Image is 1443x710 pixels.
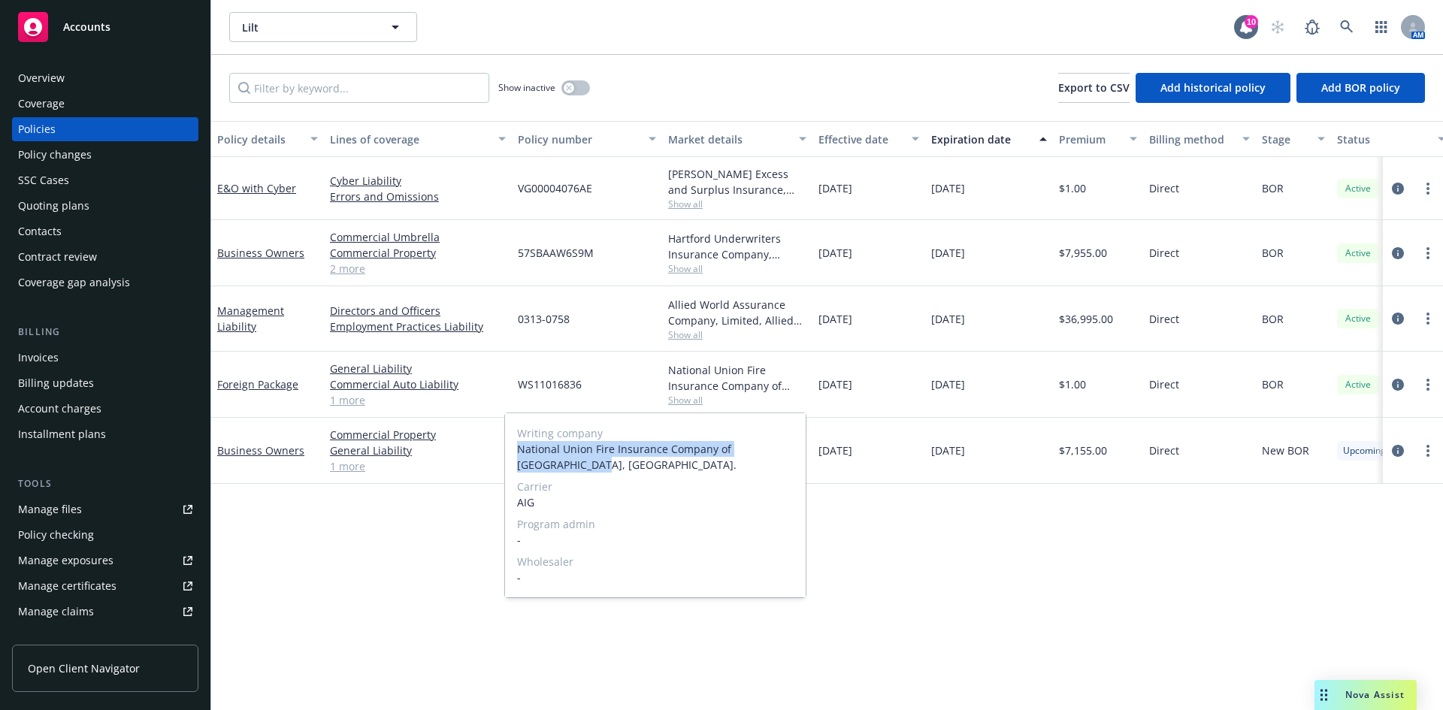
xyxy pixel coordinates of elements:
[1314,680,1417,710] button: Nova Assist
[1058,80,1130,95] span: Export to CSV
[18,219,62,243] div: Contacts
[1059,180,1086,196] span: $1.00
[217,443,304,458] a: Business Owners
[517,425,794,441] span: Writing company
[18,600,94,624] div: Manage claims
[12,270,198,295] a: Coverage gap analysis
[1343,246,1373,260] span: Active
[1262,376,1284,392] span: BOR
[517,441,794,473] span: National Union Fire Insurance Company of [GEOGRAPHIC_DATA], [GEOGRAPHIC_DATA].
[18,371,94,395] div: Billing updates
[1149,311,1179,327] span: Direct
[818,376,852,392] span: [DATE]
[18,143,92,167] div: Policy changes
[1262,131,1308,147] div: Stage
[931,131,1030,147] div: Expiration date
[668,362,806,394] div: National Union Fire Insurance Company of [GEOGRAPHIC_DATA], [GEOGRAPHIC_DATA], AIG
[668,231,806,262] div: Hartford Underwriters Insurance Company, Hartford Insurance Group
[1059,311,1113,327] span: $36,995.00
[668,262,806,275] span: Show all
[324,121,512,157] button: Lines of coverage
[1337,131,1429,147] div: Status
[12,117,198,141] a: Policies
[12,194,198,218] a: Quoting plans
[1389,442,1407,460] a: circleInformation
[12,325,198,340] div: Billing
[18,92,65,116] div: Coverage
[668,394,806,406] span: Show all
[518,376,582,392] span: WS11016836
[18,66,65,90] div: Overview
[1314,680,1333,710] div: Drag to move
[931,311,965,327] span: [DATE]
[18,270,130,295] div: Coverage gap analysis
[1343,444,1386,458] span: Upcoming
[330,245,506,261] a: Commercial Property
[12,523,198,547] a: Policy checking
[518,245,594,261] span: 57SBAAW6S9M
[18,194,89,218] div: Quoting plans
[12,574,198,598] a: Manage certificates
[12,548,198,573] span: Manage exposures
[330,303,506,319] a: Directors and Officers
[931,245,965,261] span: [DATE]
[229,73,489,103] input: Filter by keyword...
[518,311,570,327] span: 0313-0758
[217,131,301,147] div: Policy details
[330,392,506,408] a: 1 more
[330,319,506,334] a: Employment Practices Liability
[1332,12,1362,42] a: Search
[18,346,59,370] div: Invoices
[517,554,794,570] span: Wholesaler
[1343,378,1373,391] span: Active
[330,361,506,376] a: General Liability
[229,12,417,42] button: Lilt
[668,198,806,210] span: Show all
[518,131,640,147] div: Policy number
[18,245,97,269] div: Contract review
[1160,80,1266,95] span: Add historical policy
[1389,244,1407,262] a: circleInformation
[517,516,794,532] span: Program admin
[662,121,812,157] button: Market details
[1262,443,1309,458] span: New BOR
[12,371,198,395] a: Billing updates
[12,219,198,243] a: Contacts
[12,397,198,421] a: Account charges
[1059,245,1107,261] span: $7,955.00
[18,574,116,598] div: Manage certificates
[1296,73,1425,103] button: Add BOR policy
[28,660,140,676] span: Open Client Navigator
[12,6,198,48] a: Accounts
[1053,121,1143,157] button: Premium
[1149,443,1179,458] span: Direct
[1059,376,1086,392] span: $1.00
[12,476,198,491] div: Tools
[517,570,794,585] span: -
[211,121,324,157] button: Policy details
[1419,180,1437,198] a: more
[668,328,806,341] span: Show all
[818,311,852,327] span: [DATE]
[668,166,806,198] div: [PERSON_NAME] Excess and Surplus Insurance, Inc., [PERSON_NAME] Group
[931,443,965,458] span: [DATE]
[217,377,298,391] a: Foreign Package
[12,625,198,649] a: Manage BORs
[12,168,198,192] a: SSC Cases
[1389,180,1407,198] a: circleInformation
[1149,376,1179,392] span: Direct
[12,346,198,370] a: Invoices
[12,92,198,116] a: Coverage
[1321,80,1400,95] span: Add BOR policy
[498,81,555,94] span: Show inactive
[12,245,198,269] a: Contract review
[518,180,592,196] span: VG00004076AE
[330,376,506,392] a: Commercial Auto Liability
[925,121,1053,157] button: Expiration date
[1419,244,1437,262] a: more
[1256,121,1331,157] button: Stage
[668,131,790,147] div: Market details
[1149,131,1233,147] div: Billing method
[330,189,506,204] a: Errors and Omissions
[818,245,852,261] span: [DATE]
